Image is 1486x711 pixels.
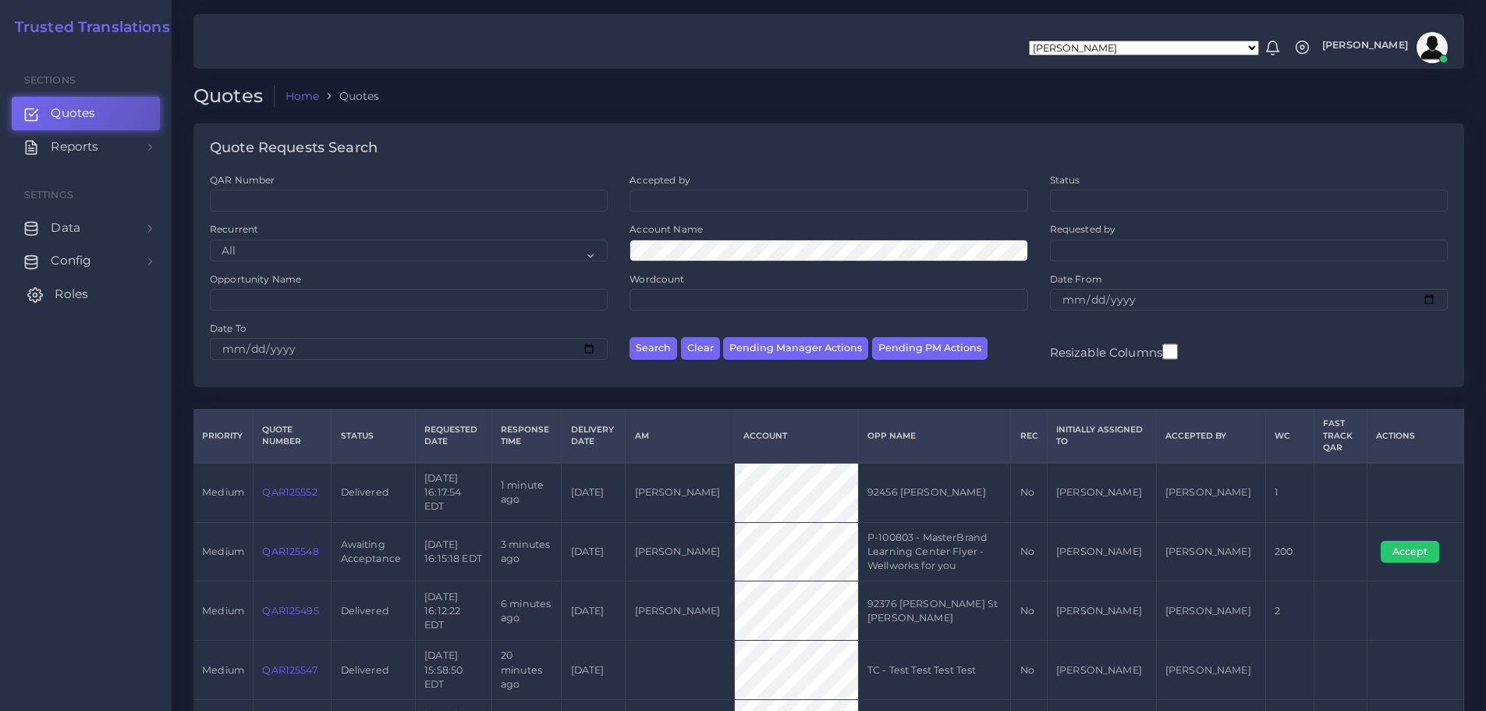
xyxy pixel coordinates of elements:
span: medium [202,664,244,676]
a: Data [12,212,160,244]
td: 92376 [PERSON_NAME] St [PERSON_NAME] [858,581,1011,641]
td: [PERSON_NAME] [1156,522,1265,581]
label: Status [1050,173,1080,187]
th: REC [1011,410,1047,463]
h4: Quote Requests Search [210,140,378,157]
th: Accepted by [1156,410,1265,463]
td: Delivered [332,641,416,700]
td: [PERSON_NAME] [1156,641,1265,700]
td: [DATE] 15:58:50 EDT [415,641,491,700]
label: Requested by [1050,222,1116,236]
a: QAR125547 [262,664,317,676]
span: medium [202,605,244,617]
th: Requested Date [415,410,491,463]
td: Delivered [332,581,416,641]
td: 200 [1265,522,1314,581]
td: No [1011,641,1047,700]
th: Response Time [491,410,562,463]
td: [PERSON_NAME] [1047,463,1156,522]
th: Initially Assigned to [1047,410,1156,463]
td: 2 [1265,581,1314,641]
a: QAR125495 [262,605,318,617]
td: [PERSON_NAME] [1156,463,1265,522]
label: Accepted by [630,173,690,187]
td: No [1011,522,1047,581]
input: Resizable Columns [1162,342,1178,361]
button: Search [630,337,677,360]
td: [DATE] [562,522,626,581]
td: No [1011,581,1047,641]
th: Priority [193,410,254,463]
label: Date From [1050,272,1102,286]
td: [PERSON_NAME] [1047,581,1156,641]
button: Pending PM Actions [872,337,988,360]
td: TC - Test Test Test Test [858,641,1011,700]
th: WC [1265,410,1314,463]
th: Actions [1367,410,1463,463]
a: QAR125552 [262,486,317,498]
td: [PERSON_NAME] [626,522,735,581]
td: Delivered [332,463,416,522]
a: Home [285,88,320,104]
td: No [1011,463,1047,522]
th: Fast Track QAR [1314,410,1367,463]
td: [DATE] [562,581,626,641]
span: Quotes [51,105,95,122]
a: Reports [12,130,160,163]
a: Roles [12,278,160,311]
th: Quote Number [254,410,332,463]
label: Recurrent [210,222,258,236]
td: [DATE] [562,641,626,700]
td: 20 minutes ago [491,641,562,700]
td: 1 [1265,463,1314,522]
td: [PERSON_NAME] [1047,641,1156,700]
img: avatar [1417,32,1448,63]
td: 1 minute ago [491,463,562,522]
label: Opportunity Name [210,272,301,286]
label: Resizable Columns [1050,342,1178,361]
a: Quotes [12,97,160,130]
label: Date To [210,322,246,335]
span: Sections [24,74,76,86]
button: Pending Manager Actions [723,337,868,360]
th: Account [735,410,859,463]
button: Clear [681,337,720,360]
span: [PERSON_NAME] [1322,41,1408,51]
td: 6 minutes ago [491,581,562,641]
span: Settings [24,189,73,201]
h2: Quotes [193,85,275,108]
a: Accept [1381,545,1450,556]
td: 92456 [PERSON_NAME] [858,463,1011,522]
td: [PERSON_NAME] [1156,581,1265,641]
span: Reports [51,138,98,155]
a: Trusted Translations [4,19,170,37]
td: [PERSON_NAME] [626,581,735,641]
th: Status [332,410,416,463]
td: [PERSON_NAME] [1047,522,1156,581]
td: [DATE] [562,463,626,522]
td: [DATE] 16:17:54 EDT [415,463,491,522]
a: QAR125548 [262,546,318,557]
label: QAR Number [210,173,275,187]
button: Accept [1381,541,1439,563]
span: medium [202,546,244,557]
th: AM [626,410,735,463]
span: medium [202,486,244,498]
td: Awaiting Acceptance [332,522,416,581]
a: [PERSON_NAME]avatar [1314,32,1453,63]
span: Config [51,252,91,269]
span: Roles [55,286,88,303]
th: Delivery Date [562,410,626,463]
li: Quotes [319,88,379,104]
td: P-100803 - MasterBrand Learning Center Flyer - Wellworks for you [858,522,1011,581]
td: [PERSON_NAME] [626,463,735,522]
td: [DATE] 16:12:22 EDT [415,581,491,641]
span: Data [51,219,80,236]
label: Account Name [630,222,703,236]
label: Wordcount [630,272,684,286]
td: [DATE] 16:15:18 EDT [415,522,491,581]
th: Opp Name [858,410,1011,463]
td: 3 minutes ago [491,522,562,581]
a: Config [12,244,160,277]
